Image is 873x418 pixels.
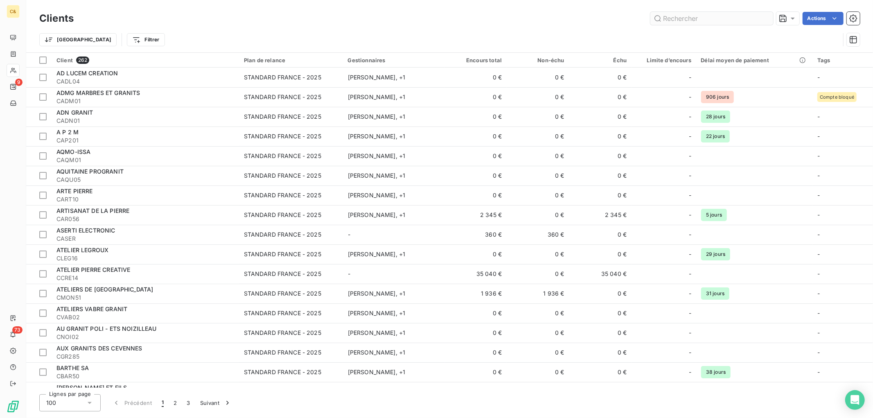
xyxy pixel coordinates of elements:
[701,287,729,300] span: 31 jours
[244,152,321,160] div: STANDARD FRANCE - 2025
[56,286,153,293] span: ATELIERS DE [GEOGRAPHIC_DATA]
[348,368,440,376] div: [PERSON_NAME] , + 1
[244,73,321,81] div: STANDARD FRANCE - 2025
[244,250,321,258] div: STANDARD FRANCE - 2025
[569,185,632,205] td: 0 €
[56,188,93,194] span: ARTE PIERRE
[182,394,195,411] button: 3
[7,5,20,18] div: C&
[507,185,569,205] td: 0 €
[507,166,569,185] td: 0 €
[244,93,321,101] div: STANDARD FRANCE - 2025
[444,264,507,284] td: 35 040 €
[56,372,234,380] span: CBAR50
[348,211,440,219] div: [PERSON_NAME] , + 1
[569,362,632,382] td: 0 €
[689,329,691,337] span: -
[444,244,507,264] td: 0 €
[244,172,321,180] div: STANDARD FRANCE - 2025
[56,325,157,332] span: AU GRANIT POLI - ETS NOIZILLEAU
[689,191,691,199] span: -
[162,399,164,407] span: 1
[348,132,440,140] div: [PERSON_NAME] , + 1
[817,133,820,140] span: -
[56,364,89,371] span: BARTHE SA
[12,326,23,334] span: 73
[348,270,350,277] span: -
[56,109,93,116] span: ADN GRANIT
[701,248,730,260] span: 29 jours
[56,254,234,262] span: CLEG16
[689,230,691,239] span: -
[817,192,820,199] span: -
[56,156,234,164] span: CAQM01
[444,225,507,244] td: 360 €
[689,368,691,376] span: -
[56,97,234,105] span: CADM01
[56,129,79,136] span: A P 2 M
[56,207,129,214] span: ARTISANAT DE LA PIERRE
[56,246,108,253] span: ATELIER LEGROUX
[127,33,165,46] button: Filtrer
[56,333,234,341] span: CNOI02
[56,136,234,145] span: CAP201
[569,107,632,127] td: 0 €
[444,166,507,185] td: 0 €
[348,250,440,258] div: [PERSON_NAME] , + 1
[569,323,632,343] td: 0 €
[569,303,632,323] td: 0 €
[107,394,157,411] button: Précédent
[444,323,507,343] td: 0 €
[574,57,627,63] div: Échu
[76,56,89,64] span: 262
[507,264,569,284] td: 0 €
[689,172,691,180] span: -
[689,152,691,160] span: -
[689,132,691,140] span: -
[817,349,820,356] span: -
[803,12,844,25] button: Actions
[169,394,182,411] button: 2
[348,289,440,298] div: [PERSON_NAME] , + 1
[56,274,234,282] span: CCRE14
[817,270,820,277] span: -
[348,329,440,337] div: [PERSON_NAME] , + 1
[244,289,321,298] div: STANDARD FRANCE - 2025
[507,303,569,323] td: 0 €
[244,270,321,278] div: STANDARD FRANCE - 2025
[569,264,632,284] td: 35 040 €
[15,79,23,86] span: 9
[444,303,507,323] td: 0 €
[507,362,569,382] td: 0 €
[56,70,118,77] span: AD LUCEM CREATION
[348,309,440,317] div: [PERSON_NAME] , + 1
[817,231,820,238] span: -
[444,107,507,127] td: 0 €
[56,266,130,273] span: ATELIER PIERRE CREATIVE
[444,185,507,205] td: 0 €
[348,93,440,101] div: [PERSON_NAME] , + 1
[244,309,321,317] div: STANDARD FRANCE - 2025
[507,68,569,87] td: 0 €
[701,130,730,142] span: 22 jours
[244,191,321,199] div: STANDARD FRANCE - 2025
[569,146,632,166] td: 0 €
[444,127,507,146] td: 0 €
[689,309,691,317] span: -
[636,57,691,63] div: Limite d’encours
[56,345,142,352] span: AUX GRANITS DES CEVENNES
[817,310,820,316] span: -
[689,348,691,357] span: -
[195,394,237,411] button: Suivant
[348,113,440,121] div: [PERSON_NAME] , + 1
[56,215,234,223] span: CAR056
[56,195,234,203] span: CART10
[817,172,820,179] span: -
[244,132,321,140] div: STANDARD FRANCE - 2025
[569,127,632,146] td: 0 €
[348,152,440,160] div: [PERSON_NAME] , + 1
[56,148,90,155] span: AQMO-ISSA
[820,95,854,99] span: Compte bloqué
[244,368,321,376] div: STANDARD FRANCE - 2025
[56,168,124,175] span: AQUITAINE PROGRANIT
